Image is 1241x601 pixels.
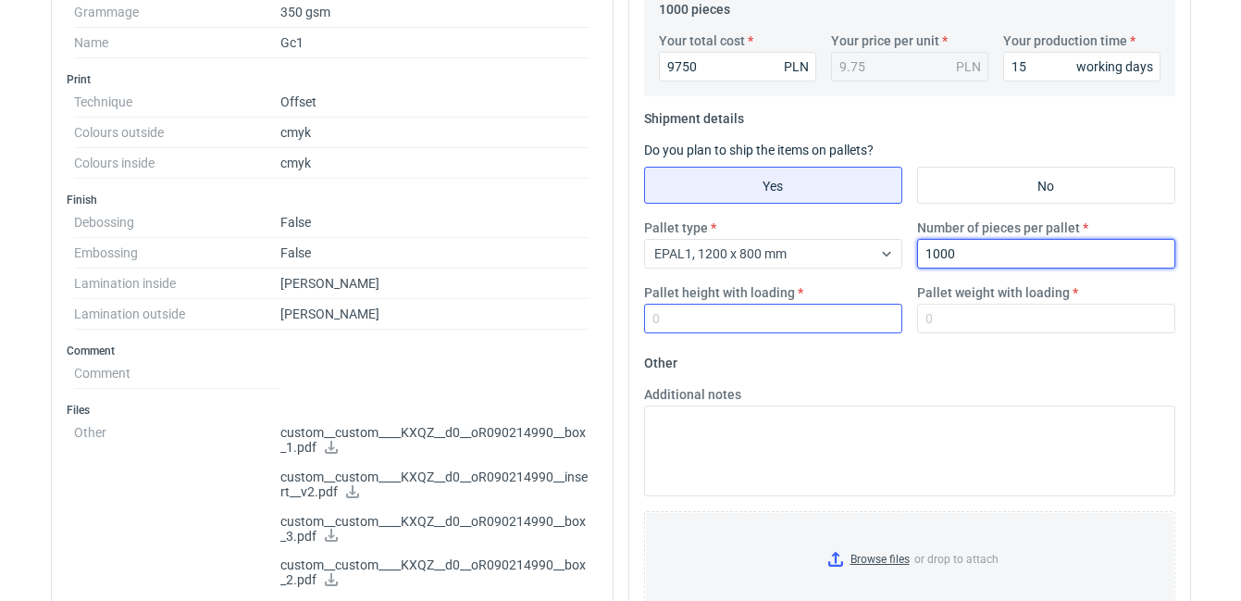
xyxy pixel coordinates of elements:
[280,299,590,330] dd: [PERSON_NAME]
[1003,31,1127,50] label: Your production time
[67,403,598,418] h3: Files
[659,31,745,50] label: Your total cost
[644,348,677,370] legend: Other
[644,167,902,204] label: Yes
[644,143,874,157] label: Do you plan to ship the items on pallets?
[917,304,1175,333] input: 0
[74,148,280,179] dt: Colours inside
[74,358,280,389] dt: Comment
[280,28,590,58] dd: Gc1
[74,118,280,148] dt: Colours outside
[67,344,598,358] h3: Comment
[659,52,816,81] input: 0
[280,238,590,269] dd: False
[654,246,787,261] span: EPAL1, 1200 x 800 mm
[917,219,1080,237] label: Number of pieces per pallet
[280,118,590,148] dd: cmyk
[67,72,598,87] h3: Print
[74,269,280,299] dt: Lamination inside
[644,283,795,302] label: Pallet height with loading
[1076,57,1153,76] div: working days
[280,87,590,118] dd: Offset
[831,31,939,50] label: Your price per unit
[74,299,280,330] dt: Lamination outside
[280,269,590,299] dd: [PERSON_NAME]
[644,385,741,404] label: Additional notes
[74,207,280,238] dt: Debossing
[644,104,744,126] legend: Shipment details
[917,167,1175,204] label: No
[280,514,590,545] p: custom__custom____KXQZ__d0__oR090214990__box_3.pdf
[1003,52,1160,81] input: 0
[784,57,809,76] div: PLN
[280,148,590,179] dd: cmyk
[74,238,280,269] dt: Embossing
[67,193,598,207] h3: Finish
[644,219,708,237] label: Pallet type
[280,207,590,238] dd: False
[956,57,981,76] div: PLN
[74,87,280,118] dt: Technique
[280,557,590,589] p: custom__custom____KXQZ__d0__oR090214990__box_2.pdf
[644,304,902,333] input: 0
[917,239,1175,269] input: 0
[280,470,590,501] p: custom__custom____KXQZ__d0__oR090214990__insert__v2.pdf
[280,425,590,457] p: custom__custom____KXQZ__d0__oR090214990__box_1.pdf
[917,283,1070,302] label: Pallet weight with loading
[74,28,280,58] dt: Name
